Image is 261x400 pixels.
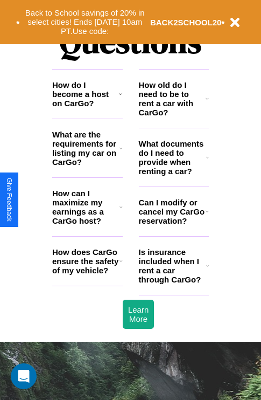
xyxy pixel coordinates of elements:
h3: Is insurance included when I rent a car through CarGo? [139,247,206,284]
h3: How does CarGo ensure the safety of my vehicle? [52,247,119,275]
div: Give Feedback [5,178,13,222]
button: Back to School savings of 20% in select cities! Ends [DATE] 10am PT.Use code: [20,5,150,39]
h3: Can I modify or cancel my CarGo reservation? [139,198,206,225]
h3: How can I maximize my earnings as a CarGo host? [52,189,119,225]
h3: How old do I need to be to rent a car with CarGo? [139,80,206,117]
button: Learn More [123,300,154,329]
h3: What are the requirements for listing my car on CarGo? [52,130,119,167]
div: Open Intercom Messenger [11,363,37,389]
b: BACK2SCHOOL20 [150,18,222,27]
h3: How do I become a host on CarGo? [52,80,118,108]
h3: What documents do I need to provide when renting a car? [139,139,207,176]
